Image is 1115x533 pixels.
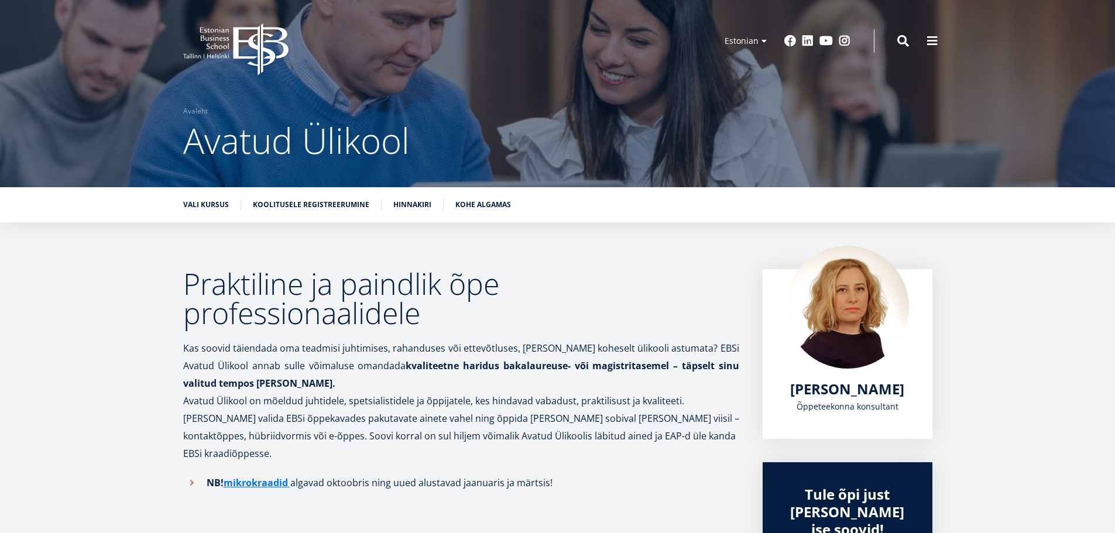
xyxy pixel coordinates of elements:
a: Hinnakiri [393,199,431,211]
strong: NB! [207,476,290,489]
a: Koolitusele registreerumine [253,199,369,211]
h2: Praktiline ja paindlik õpe professionaalidele [183,269,739,328]
span: [PERSON_NAME] [790,379,904,398]
p: Avatud Ülikool on mõeldud juhtidele, spetsialistidele ja õppijatele, kes hindavad vabadust, prakt... [183,392,739,462]
div: Õppeteekonna konsultant [786,398,909,415]
a: Vali kursus [183,199,229,211]
strong: kvaliteetne haridus bakalaureuse- või magistritasemel – täpselt sinu valitud tempos [PERSON_NAME]. [183,359,739,390]
a: Facebook [784,35,796,47]
li: algavad oktoobris ning uued alustavad jaanuaris ja märtsis! [183,474,739,491]
a: [PERSON_NAME] [790,380,904,398]
a: Linkedin [802,35,814,47]
a: Youtube [819,35,833,47]
a: ikrokraadid [233,474,288,491]
img: Kadri Osula Learning Journey Advisor [786,246,909,369]
span: Avatud Ülikool [183,116,410,164]
a: Kohe algamas [455,199,511,211]
a: Avaleht [183,105,208,117]
a: m [224,474,233,491]
a: Instagram [839,35,850,47]
p: Kas soovid täiendada oma teadmisi juhtimises, rahanduses või ettevõtluses, [PERSON_NAME] koheselt... [183,339,739,392]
